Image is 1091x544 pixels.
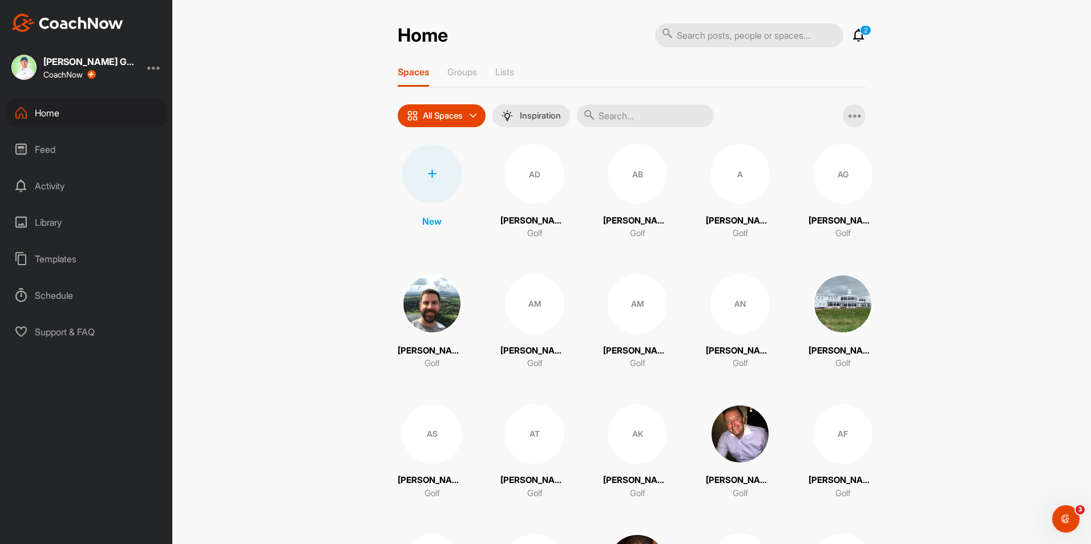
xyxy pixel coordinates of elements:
[500,274,569,370] a: AM[PERSON_NAME]Golf
[398,25,448,47] h2: Home
[603,214,672,228] p: [PERSON_NAME]
[43,57,135,66] div: [PERSON_NAME] Golf
[603,144,672,240] a: AB[PERSON_NAME]Golf
[402,274,462,334] img: square_9cd56a0e3d1c6dc630c1eeb2a04d445e.jpg
[402,404,462,464] div: AS
[6,208,167,237] div: Library
[809,404,877,500] a: AF[PERSON_NAME]Golf
[43,70,96,79] div: CoachNow
[6,318,167,346] div: Support & FAQ
[835,357,851,370] p: Golf
[425,487,440,500] p: Golf
[809,214,877,228] p: [PERSON_NAME]
[6,99,167,127] div: Home
[500,144,569,240] a: AD[PERSON_NAME]Golf
[398,274,466,370] a: [PERSON_NAME]Golf
[706,344,774,358] p: [PERSON_NAME]
[835,227,851,240] p: Golf
[710,144,770,204] div: A
[500,214,569,228] p: [PERSON_NAME]
[398,404,466,500] a: AS[PERSON_NAME]Golf
[1052,505,1080,533] iframe: Intercom live chat
[655,23,843,47] input: Search posts, people or spaces...
[6,281,167,310] div: Schedule
[500,344,569,358] p: [PERSON_NAME]
[706,274,774,370] a: AN[PERSON_NAME]Golf
[706,144,774,240] a: A[PERSON_NAME]Golf
[733,357,748,370] p: Golf
[398,474,466,487] p: [PERSON_NAME]
[6,135,167,164] div: Feed
[495,66,514,78] p: Lists
[500,474,569,487] p: [PERSON_NAME]
[809,274,877,370] a: [PERSON_NAME]Golf
[860,25,871,35] p: 2
[603,274,672,370] a: AM[PERSON_NAME]Golf
[1076,505,1085,514] span: 3
[630,487,645,500] p: Golf
[447,66,477,78] p: Groups
[608,404,667,464] div: AK
[710,274,770,334] div: AN
[630,227,645,240] p: Golf
[425,357,440,370] p: Golf
[813,404,872,464] div: AF
[422,214,442,228] p: New
[527,227,543,240] p: Golf
[6,172,167,200] div: Activity
[710,404,770,464] img: square_64ab7fe34edc2d3790f539d47136357a.jpg
[603,344,672,358] p: [PERSON_NAME]
[706,474,774,487] p: [PERSON_NAME]
[505,274,564,334] div: AM
[407,110,418,121] img: icon
[813,274,872,334] img: square_5ea39d716f1f8bc986f9d012c0f4b3aa.jpg
[813,144,872,204] div: AG
[11,14,123,32] img: CoachNow
[527,357,543,370] p: Golf
[706,214,774,228] p: [PERSON_NAME]
[500,404,569,500] a: AT[PERSON_NAME]Golf
[733,487,748,500] p: Golf
[423,111,463,120] p: All Spaces
[398,344,466,358] p: [PERSON_NAME]
[809,344,877,358] p: [PERSON_NAME]
[6,245,167,273] div: Templates
[733,227,748,240] p: Golf
[630,357,645,370] p: Golf
[706,404,774,500] a: [PERSON_NAME]Golf
[398,66,429,78] p: Spaces
[809,144,877,240] a: AG[PERSON_NAME]Golf
[502,110,513,121] img: menuIcon
[603,404,672,500] a: AK[PERSON_NAME]Golf
[527,487,543,500] p: Golf
[809,474,877,487] p: [PERSON_NAME]
[577,104,714,127] input: Search...
[505,404,564,464] div: AT
[11,55,37,80] img: square_a4120018e3a3d6688c6919095981194a.jpg
[608,144,667,204] div: AB
[835,487,851,500] p: Golf
[603,474,672,487] p: [PERSON_NAME]
[520,111,561,120] p: Inspiration
[505,144,564,204] div: AD
[608,274,667,334] div: AM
